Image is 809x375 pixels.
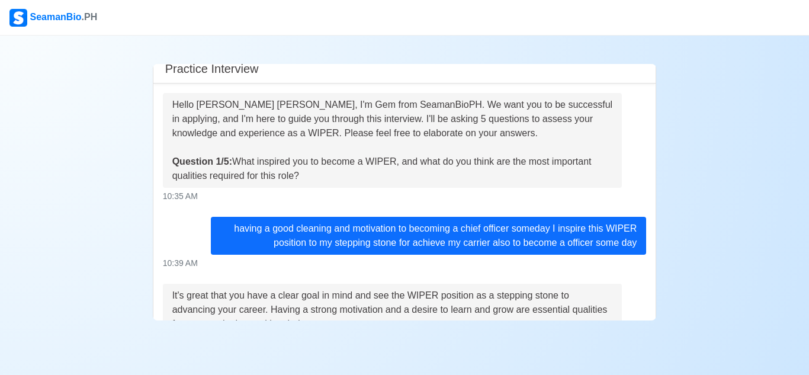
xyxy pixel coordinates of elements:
strong: Question 1/5: [172,156,232,166]
span: .PH [82,12,98,22]
img: Logo [9,9,27,27]
div: 10:35 AM [163,190,647,203]
div: having a good cleaning and motivation to becoming a chief officer someday I inspire this WIPER po... [211,217,646,255]
div: 10:39 AM [163,257,647,270]
h5: Practice Interview [165,62,259,76]
div: SeamanBio [9,9,97,27]
div: Hello [PERSON_NAME] [PERSON_NAME], I'm Gem from SeamanBioPH. We want you to be successful in appl... [172,98,613,183]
